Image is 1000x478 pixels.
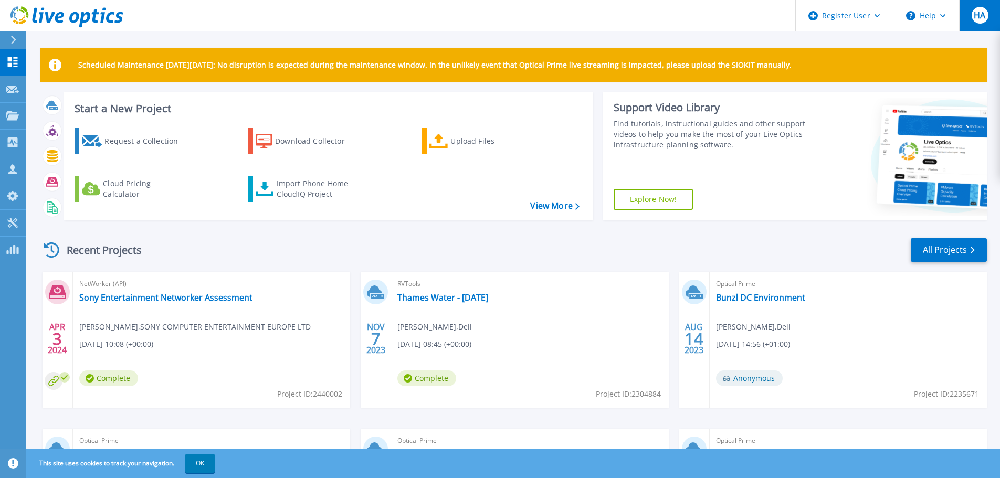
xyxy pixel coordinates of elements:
span: Project ID: 2235671 [914,388,979,400]
a: View More [530,201,579,211]
span: Optical Prime [716,278,981,290]
span: [DATE] 08:45 (+00:00) [397,338,471,350]
span: Anonymous [716,370,783,386]
span: 7 [371,334,381,343]
span: [DATE] 14:56 (+01:00) [716,338,790,350]
span: Optical Prime [716,435,981,447]
div: AUG 2023 [684,320,704,358]
a: Sony Entertainment Networker Assessment [79,292,252,303]
a: Explore Now! [614,189,693,210]
span: [PERSON_NAME] , Dell [716,321,791,333]
span: 3 [52,334,62,343]
span: Optical Prime [79,435,344,447]
span: [PERSON_NAME] , Dell [397,321,472,333]
a: Request a Collection [75,128,192,154]
button: OK [185,454,215,473]
div: NOV 2023 [366,320,386,358]
a: All Projects [911,238,987,262]
span: Complete [79,370,138,386]
h3: Start a New Project [75,103,579,114]
a: Cloud Pricing Calculator [75,176,192,202]
span: Optical Prime [397,435,662,447]
span: This site uses cookies to track your navigation. [29,454,215,473]
span: Project ID: 2440002 [277,388,342,400]
div: APR 2024 [47,320,67,358]
a: Upload Files [422,128,539,154]
span: Project ID: 2304884 [596,388,661,400]
p: Scheduled Maintenance [DATE][DATE]: No disruption is expected during the maintenance window. In t... [78,61,792,69]
span: [PERSON_NAME] , SONY COMPUTER ENTERTAINMENT EUROPE LTD [79,321,311,333]
span: HA [974,11,985,19]
div: Download Collector [275,131,359,152]
span: Complete [397,370,456,386]
div: Import Phone Home CloudIQ Project [277,178,359,199]
a: Download Collector [248,128,365,154]
span: NetWorker (API) [79,278,344,290]
div: Find tutorials, instructional guides and other support videos to help you make the most of your L... [614,119,809,150]
span: RVTools [397,278,662,290]
span: 14 [685,334,703,343]
div: Request a Collection [104,131,188,152]
a: Bunzl DC Environment [716,292,805,303]
span: [DATE] 10:08 (+00:00) [79,338,153,350]
div: Recent Projects [40,237,156,263]
div: Cloud Pricing Calculator [103,178,187,199]
a: Thames Water - [DATE] [397,292,488,303]
div: Support Video Library [614,101,809,114]
div: Upload Files [450,131,534,152]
